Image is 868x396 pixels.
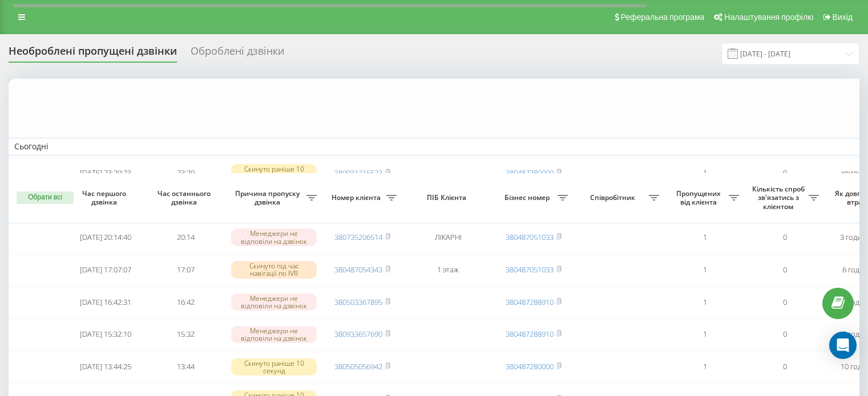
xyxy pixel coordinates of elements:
div: Скинуто раніше 10 секунд [231,164,317,181]
a: 380931215523 [334,168,382,178]
td: 15:32 [146,320,225,350]
div: Оброблені дзвінки [191,45,284,63]
div: Скинуто раніше 10 секунд [231,358,317,375]
a: 380487288910 [506,329,554,339]
button: Обрати всі [17,191,74,204]
span: Бізнес номер [499,193,558,202]
a: 380735206514 [334,232,382,242]
div: Менеджери не відповіли на дзвінок [231,293,317,311]
a: 380487051033 [506,232,554,242]
td: 0 [745,158,825,188]
td: 1 [665,255,745,285]
td: [DATE] 23:29:23 [66,158,146,188]
td: [DATE] 20:14:40 [66,222,146,252]
span: Співробітник [579,193,649,202]
td: [DATE] 15:32:10 [66,320,146,350]
td: 1 [665,320,745,350]
a: 380503367895 [334,297,382,307]
td: [DATE] 17:07:07 [66,255,146,285]
span: Пропущених від клієнта [671,189,729,207]
span: Налаштування профілю [724,13,813,22]
span: Номер клієнта [328,193,386,202]
span: Реферальна програма [621,13,705,22]
td: 1 [665,158,745,188]
div: Необроблені пропущені дзвінки [9,45,177,63]
td: 16:42 [146,287,225,317]
td: 13:44 [146,352,225,382]
td: 20:14 [146,222,225,252]
td: [DATE] 16:42:31 [66,287,146,317]
span: Причина пропуску дзвінка [231,189,306,207]
div: Open Intercom Messenger [829,332,857,359]
td: ЛІКАРНІ [402,222,494,252]
span: Час останнього дзвінка [155,189,216,207]
td: 0 [745,255,825,285]
span: Час першого дзвінка [75,189,136,207]
td: 1 [665,222,745,252]
td: 1 [665,287,745,317]
div: Скинуто під час навігації по IVR [231,261,317,278]
a: 380487280000 [506,168,554,178]
a: 380487288910 [506,297,554,307]
div: Менеджери не відповіли на дзвінок [231,228,317,246]
td: 0 [745,320,825,350]
span: Кількість спроб зв'язатись з клієнтом [750,185,809,211]
a: 380487051033 [506,264,554,275]
td: 0 [745,352,825,382]
td: 17:07 [146,255,225,285]
span: ПІБ Клієнта [412,193,484,202]
a: 380933657690 [334,329,382,339]
td: 0 [745,287,825,317]
td: 1 [665,352,745,382]
td: 23:29 [146,158,225,188]
td: [DATE] 13:44:25 [66,352,146,382]
a: 380487054343 [334,264,382,275]
td: 0 [745,222,825,252]
a: 380487280000 [506,361,554,371]
td: 1 этаж [402,255,494,285]
div: Менеджери не відповіли на дзвінок [231,326,317,343]
span: Вихід [833,13,853,22]
a: 380505056942 [334,361,382,371]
